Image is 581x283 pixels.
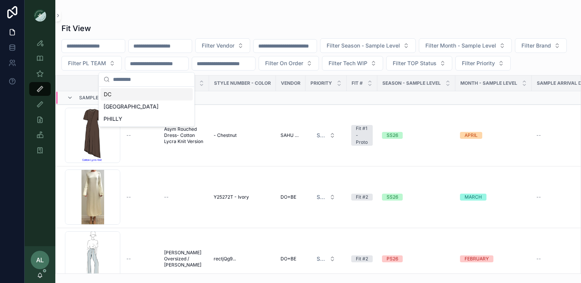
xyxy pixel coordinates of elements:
[126,194,155,200] a: --
[515,38,567,53] button: Select Button
[281,80,300,86] span: Vendor
[327,42,400,49] span: Filter Season - Sample Level
[68,59,106,67] span: Filter PL TEAM
[460,194,527,201] a: MARCH
[386,56,452,71] button: Select Button
[214,194,249,200] span: Y25272T - Ivory
[382,80,441,86] span: Season - Sample Level
[164,250,204,268] a: [PERSON_NAME] Oversized / [PERSON_NAME]
[79,95,127,101] span: Sample Requested
[329,59,367,67] span: Filter Tech WIP
[536,194,541,200] span: --
[387,194,398,201] div: SS26
[34,9,46,21] img: App logo
[322,56,383,71] button: Select Button
[310,128,342,143] a: Select Button
[419,38,512,53] button: Select Button
[281,194,296,200] span: DO+BE
[320,38,416,53] button: Select Button
[352,80,363,86] span: Fit #
[126,256,155,262] a: --
[387,255,398,262] div: PS26
[214,256,271,262] a: rectjQg9...
[465,255,489,262] div: FEBRUARY
[99,87,194,127] div: Suggestions
[393,59,437,67] span: Filter TOP Status
[214,256,236,262] span: rectjQg9...
[214,80,271,86] span: Style Number - Color
[281,256,296,262] span: DO+BE
[36,255,44,265] span: AL
[351,194,373,201] a: Fit #2
[382,194,451,201] a: SS26
[310,252,342,266] a: Select Button
[310,190,342,204] a: Select Button
[164,194,169,200] span: --
[310,80,332,86] span: PRIORITY
[310,190,342,204] button: Select Button
[214,132,237,138] span: - Chestnut
[460,80,517,86] span: MONTH - SAMPLE LEVEL
[356,125,368,146] div: Fit #1 - Proto
[195,38,250,53] button: Select Button
[455,56,511,71] button: Select Button
[536,256,541,262] span: --
[465,132,478,139] div: APRIL
[382,132,451,139] a: SS26
[214,194,271,200] a: Y25272T - Ivory
[460,132,527,139] a: APRIL
[351,125,373,146] a: Fit #1 - Proto
[356,194,368,201] div: Fit #2
[310,128,342,142] button: Select Button
[462,59,495,67] span: Filter Priority
[310,252,342,266] button: Select Button
[281,194,301,200] a: DO+BE
[351,255,373,262] a: Fit #2
[465,194,482,201] div: MARCH
[101,113,193,125] div: PHILLY
[202,42,234,49] span: Filter Vendor
[536,132,541,138] span: --
[317,255,326,263] span: Select a HP FIT LEVEL
[265,59,303,67] span: Filter On Order
[101,88,193,100] div: DC
[126,132,131,138] span: --
[356,255,368,262] div: Fit #2
[317,132,326,139] span: Select a HP FIT LEVEL
[164,194,204,200] a: --
[126,194,131,200] span: --
[521,42,551,49] span: Filter Brand
[281,256,301,262] a: DO+BE
[425,42,496,49] span: Filter Month - Sample Level
[387,132,398,139] div: SS26
[25,31,55,167] div: scrollable content
[460,255,527,262] a: FEBRUARY
[61,23,91,34] h1: Fit View
[61,56,122,71] button: Select Button
[126,132,155,138] a: --
[214,132,271,138] a: - Chestnut
[317,193,326,201] span: Select a HP FIT LEVEL
[259,56,319,71] button: Select Button
[126,256,131,262] span: --
[164,126,204,145] a: Asym Rouched Dress- Cotton Lycra Knit Version
[382,255,451,262] a: PS26
[281,132,301,138] a: SAHU GLOBAL
[101,100,193,113] div: [GEOGRAPHIC_DATA]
